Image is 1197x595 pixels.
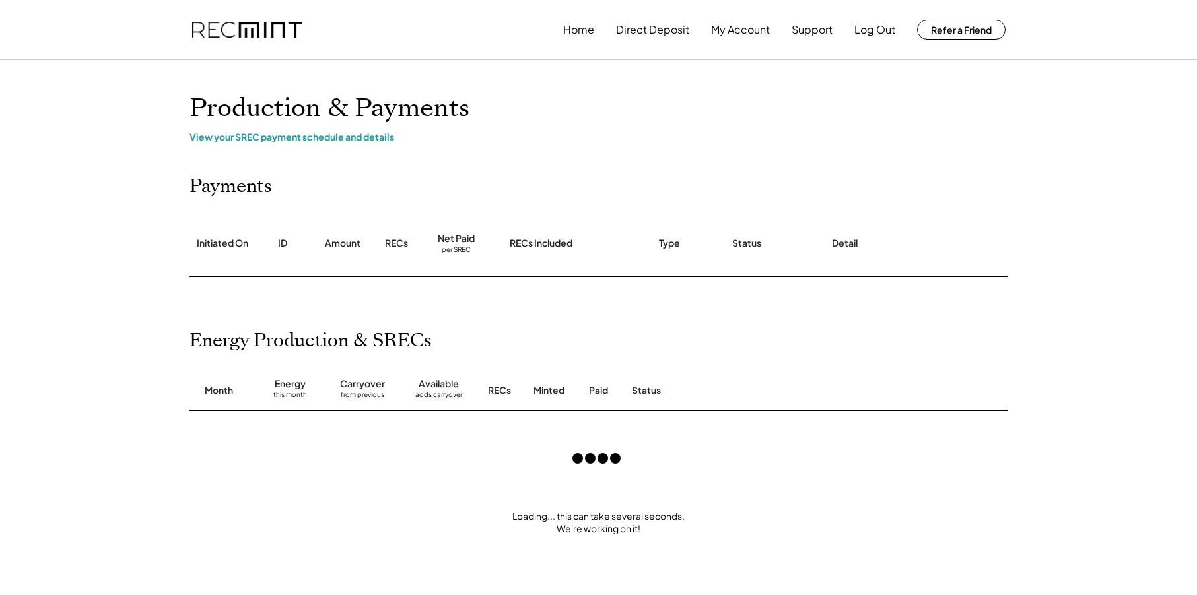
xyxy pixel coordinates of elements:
[419,377,459,391] div: Available
[341,391,384,404] div: from previous
[917,20,1006,40] button: Refer a Friend
[438,232,475,245] div: Net Paid
[325,237,360,250] div: Amount
[488,384,511,397] div: RECs
[197,237,248,250] div: Initiated On
[659,237,680,250] div: Type
[273,391,307,404] div: this month
[340,377,385,391] div: Carryover
[832,237,858,250] div: Detail
[711,16,770,43] button: My Account
[205,384,233,397] div: Month
[854,16,895,43] button: Log Out
[533,384,564,397] div: Minted
[385,237,408,250] div: RECs
[415,391,462,404] div: adds carryover
[589,384,608,397] div: Paid
[189,330,432,352] h2: Energy Production & SRECs
[176,510,1021,536] div: Loading... this can take several seconds. We're working on it!
[732,237,761,250] div: Status
[632,384,856,397] div: Status
[616,16,689,43] button: Direct Deposit
[792,16,833,43] button: Support
[510,237,572,250] div: RECs Included
[189,131,1008,142] div: View your SREC payment schedule and details
[192,22,302,38] img: recmint-logotype%403x.png
[189,175,272,198] h2: Payments
[278,237,287,250] div: ID
[563,16,594,43] button: Home
[442,245,471,255] div: per SREC
[275,377,306,391] div: Energy
[189,93,1008,124] h1: Production & Payments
